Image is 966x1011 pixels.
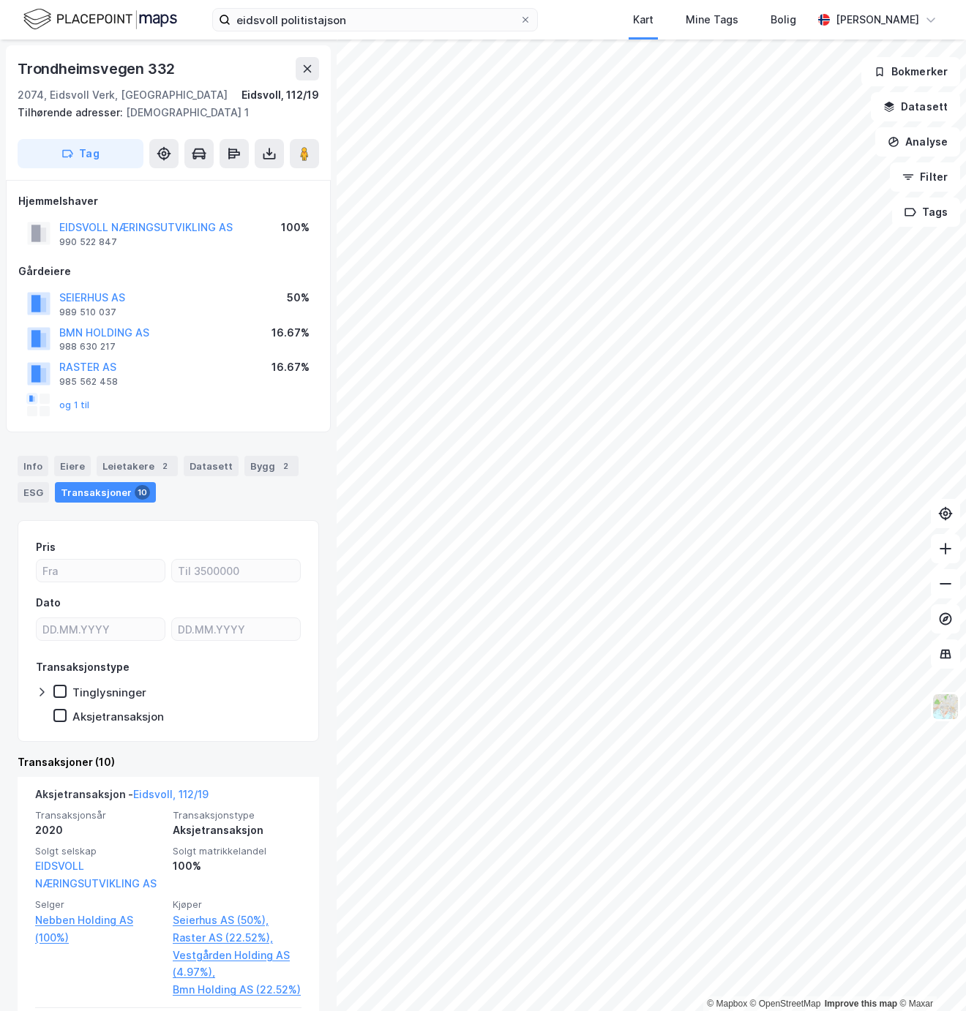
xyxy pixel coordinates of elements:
a: Nebben Holding AS (100%) [35,912,164,947]
div: [DEMOGRAPHIC_DATA] 1 [18,104,307,121]
div: Transaksjoner [55,482,156,503]
span: Tilhørende adresser: [18,106,126,119]
div: 2074, Eidsvoll Verk, [GEOGRAPHIC_DATA] [18,86,228,104]
div: Hjemmelshaver [18,192,318,210]
span: Selger [35,898,164,911]
div: Aksjetransaksjon [173,822,302,839]
span: Solgt matrikkelandel [173,845,302,857]
a: Mapbox [707,999,747,1009]
a: Seierhus AS (50%), [173,912,302,929]
div: Mine Tags [686,11,738,29]
button: Bokmerker [861,57,960,86]
div: Dato [36,594,61,612]
div: Bygg [244,456,299,476]
span: Transaksjonstype [173,809,302,822]
img: Z [932,693,959,721]
div: 990 522 847 [59,236,117,248]
a: EIDSVOLL NÆRINGSUTVIKLING AS [35,860,157,890]
div: 50% [287,289,310,307]
a: Vestgården Holding AS (4.97%), [173,947,302,982]
div: Transaksjonstype [36,658,130,676]
input: Til 3500000 [172,560,300,582]
input: Fra [37,560,165,582]
div: Info [18,456,48,476]
span: Transaksjonsår [35,809,164,822]
div: 2020 [35,822,164,839]
input: DD.MM.YYYY [172,618,300,640]
div: Gårdeiere [18,263,318,280]
a: Eidsvoll, 112/19 [133,788,209,800]
div: 100% [281,219,310,236]
a: Raster AS (22.52%), [173,929,302,947]
div: 988 630 217 [59,341,116,353]
div: 100% [173,857,302,875]
div: 2 [157,459,172,473]
span: Solgt selskap [35,845,164,857]
div: Transaksjoner (10) [18,753,319,771]
div: 985 562 458 [59,376,118,388]
div: Kontrollprogram for chat [893,941,966,1011]
button: Tags [892,198,960,227]
div: 2 [278,459,293,473]
div: [PERSON_NAME] [836,11,919,29]
div: 16.67% [272,358,310,376]
a: Bmn Holding AS (22.52%) [173,981,302,999]
div: Eidsvoll, 112/19 [241,86,319,104]
div: Kart [633,11,654,29]
input: DD.MM.YYYY [37,618,165,640]
button: Analyse [875,127,960,157]
div: Bolig [771,11,796,29]
div: 989 510 037 [59,307,116,318]
div: 10 [135,485,150,500]
button: Filter [890,162,960,192]
span: Kjøper [173,898,302,911]
div: Eiere [54,456,91,476]
div: ESG [18,482,49,503]
img: logo.f888ab2527a4732fd821a326f86c7f29.svg [23,7,177,32]
div: 16.67% [272,324,310,342]
div: Pris [36,538,56,556]
a: OpenStreetMap [750,999,821,1009]
button: Datasett [871,92,960,121]
iframe: Chat Widget [893,941,966,1011]
button: Tag [18,139,143,168]
div: Aksjetransaksjon [72,710,164,724]
div: Leietakere [97,456,178,476]
div: Aksjetransaksjon - [35,786,209,809]
div: Trondheimsvegen 332 [18,57,178,80]
a: Improve this map [825,999,897,1009]
input: Søk på adresse, matrikkel, gårdeiere, leietakere eller personer [231,9,520,31]
div: Datasett [184,456,239,476]
div: Tinglysninger [72,685,146,699]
